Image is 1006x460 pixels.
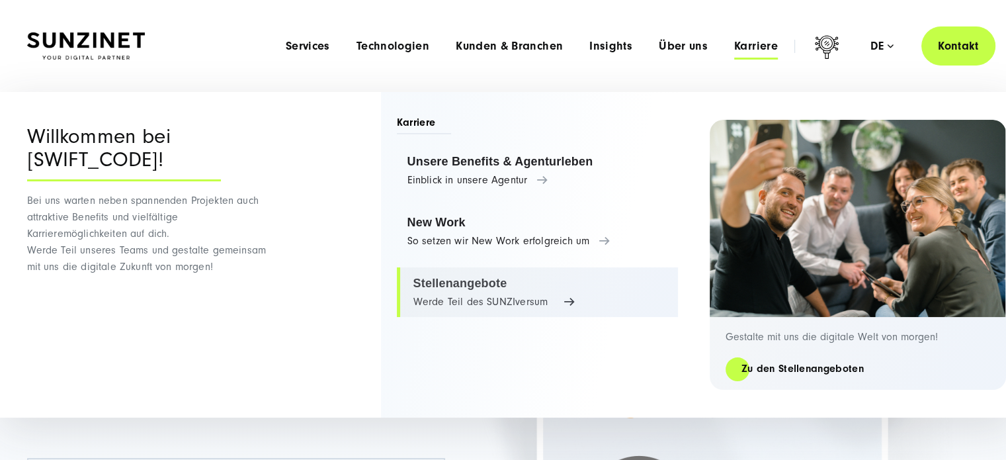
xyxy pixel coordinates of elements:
a: Zu den Stellenangeboten [726,361,880,377]
div: de [870,40,894,53]
a: New Work So setzen wir New Work erfolgreich um [397,207,678,257]
img: SUNZINET Full Service Digital Agentur [27,32,145,60]
a: Technologien [356,40,429,53]
span: Karriere [397,115,452,134]
div: Willkommen bei [SWIFT_CODE]! [27,125,221,181]
a: Kunden & Branchen [456,40,563,53]
img: Digitalagentur und Internetagentur SUNZINET: 2 Frauen 3 Männer, die ein Selfie machen bei [710,120,1006,317]
a: Unsere Benefits & Agenturleben Einblick in unsere Agentur [397,146,678,196]
a: Karriere [734,40,778,53]
a: Insights [589,40,632,53]
p: Bei uns warten neben spannenden Projekten auch attraktive Benefits und vielfältige Karrieremöglic... [27,193,275,275]
a: Services [286,40,330,53]
a: Über uns [659,40,708,53]
p: Gestalte mit uns die digitale Welt von morgen! [726,330,990,344]
a: Kontakt [921,26,995,66]
a: Stellenangebote Werde Teil des SUNZIversum [397,267,678,318]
